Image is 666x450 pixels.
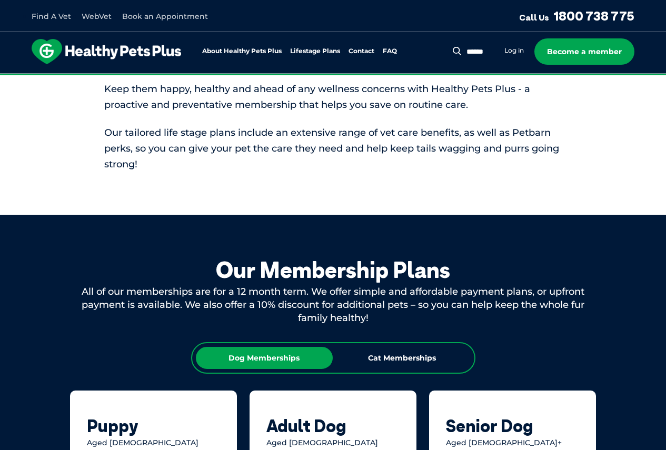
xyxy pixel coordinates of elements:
[122,12,208,21] a: Book an Appointment
[104,127,559,170] span: Our tailored life stage plans include an extensive range of vet care benefits, as well as Petbarn...
[446,416,579,436] div: Senior Dog
[334,347,471,369] div: Cat Memberships
[136,74,530,83] span: Proactive, preventative wellness program designed to keep your pet healthier and happier for longer
[290,48,340,55] a: Lifestage Plans
[70,257,597,283] div: Our Membership Plans
[32,12,71,21] a: Find A Vet
[202,48,282,55] a: About Healthy Pets Plus
[534,38,634,65] a: Become a member
[519,8,634,24] a: Call Us1800 738 775
[32,39,181,64] img: hpp-logo
[266,416,400,436] div: Adult Dog
[104,83,530,111] span: Keep them happy, healthy and ahead of any wellness concerns with Healthy Pets Plus - a proactive ...
[82,12,112,21] a: WebVet
[504,46,524,55] a: Log in
[70,285,597,325] div: All of our memberships are for a 12 month term. We offer simple and affordable payment plans, or ...
[519,12,549,23] span: Call Us
[196,347,333,369] div: Dog Memberships
[87,416,220,436] div: Puppy
[383,48,397,55] a: FAQ
[349,48,374,55] a: Contact
[451,46,464,56] button: Search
